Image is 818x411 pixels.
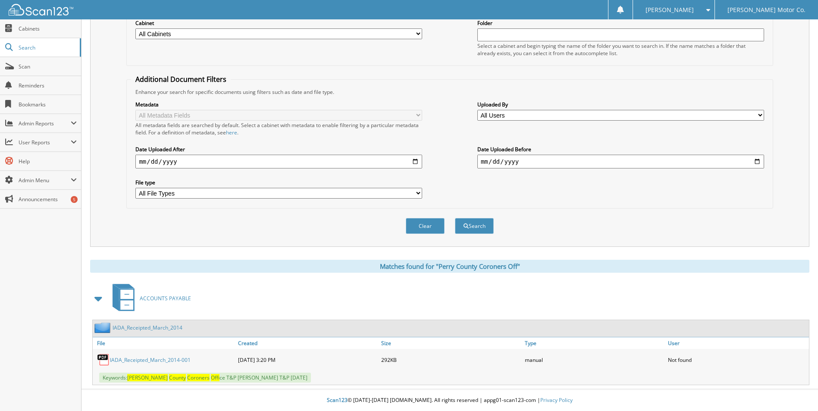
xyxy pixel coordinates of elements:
[19,44,75,51] span: Search
[9,4,73,16] img: scan123-logo-white.svg
[19,101,77,108] span: Bookmarks
[19,196,77,203] span: Announcements
[540,396,573,404] a: Privacy Policy
[169,374,186,381] span: County
[94,322,113,333] img: folder2.png
[135,121,422,136] div: All metadata fields are searched by default. Select a cabinet with metadata to enable filtering b...
[135,19,422,27] label: Cabinet
[97,353,110,366] img: PDF.png
[455,218,494,234] button: Search
[19,82,77,89] span: Reminders
[113,324,182,331] a: IADA_Receipted_March_2014
[211,374,219,381] span: Off
[107,281,191,315] a: ACCOUNTS PAYABLE
[19,63,77,70] span: Scan
[19,120,71,127] span: Admin Reports
[666,337,809,349] a: User
[646,7,694,12] span: [PERSON_NAME]
[775,370,818,411] iframe: Chat Widget
[236,337,379,349] a: Created
[135,146,422,153] label: Date Uploaded After
[477,19,764,27] label: Folder
[81,390,818,411] div: © [DATE]-[DATE] [DOMAIN_NAME]. All rights reserved | appg01-scan123-com |
[135,101,422,108] label: Metadata
[666,351,809,368] div: Not found
[19,139,71,146] span: User Reports
[327,396,348,404] span: Scan123
[135,179,422,186] label: File type
[226,129,237,136] a: here
[90,260,809,273] div: Matches found for "Perry County Coroners Off"
[379,337,522,349] a: Size
[19,25,77,32] span: Cabinets
[19,177,71,184] span: Admin Menu
[93,337,236,349] a: File
[477,146,764,153] label: Date Uploaded Before
[406,218,445,234] button: Clear
[131,88,768,96] div: Enhance your search for specific documents using filters such as date and file type.
[477,155,764,168] input: end
[477,42,764,57] div: Select a cabinet and begin typing the name of the folder you want to search in. If the name match...
[727,7,805,12] span: [PERSON_NAME] Motor Co.
[140,295,191,302] span: ACCOUNTS PAYABLE
[523,337,666,349] a: Type
[19,158,77,165] span: Help
[379,351,522,368] div: 292KB
[477,101,764,108] label: Uploaded By
[131,75,231,84] legend: Additional Document Filters
[110,356,191,364] a: IADA_Receipted_March_2014-001
[71,196,78,203] div: 5
[187,374,210,381] span: Coroners
[135,155,422,168] input: start
[127,374,168,381] span: [PERSON_NAME]
[236,351,379,368] div: [DATE] 3:20 PM
[99,373,311,383] span: Keywords: ice T&P [PERSON_NAME] T&P [DATE]
[523,351,666,368] div: manual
